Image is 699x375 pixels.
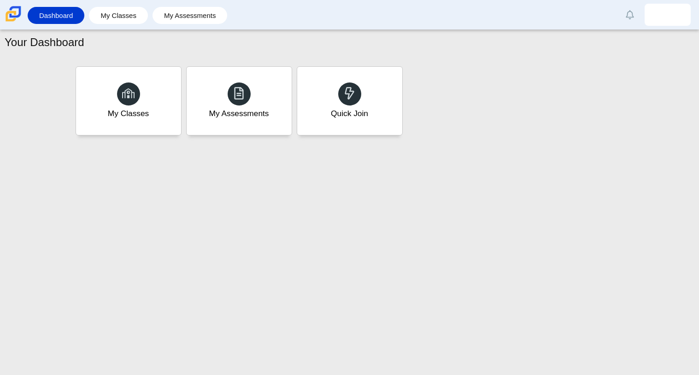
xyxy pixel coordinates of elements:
[32,7,80,24] a: Dashboard
[108,108,149,119] div: My Classes
[186,66,292,135] a: My Assessments
[4,4,23,23] img: Carmen School of Science & Technology
[76,66,182,135] a: My Classes
[94,7,143,24] a: My Classes
[645,4,691,26] a: deshari.moss.H7ul6N
[5,35,84,50] h1: Your Dashboard
[209,108,269,119] div: My Assessments
[331,108,368,119] div: Quick Join
[660,7,675,22] img: deshari.moss.H7ul6N
[297,66,403,135] a: Quick Join
[4,17,23,25] a: Carmen School of Science & Technology
[620,5,640,25] a: Alerts
[157,7,223,24] a: My Assessments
